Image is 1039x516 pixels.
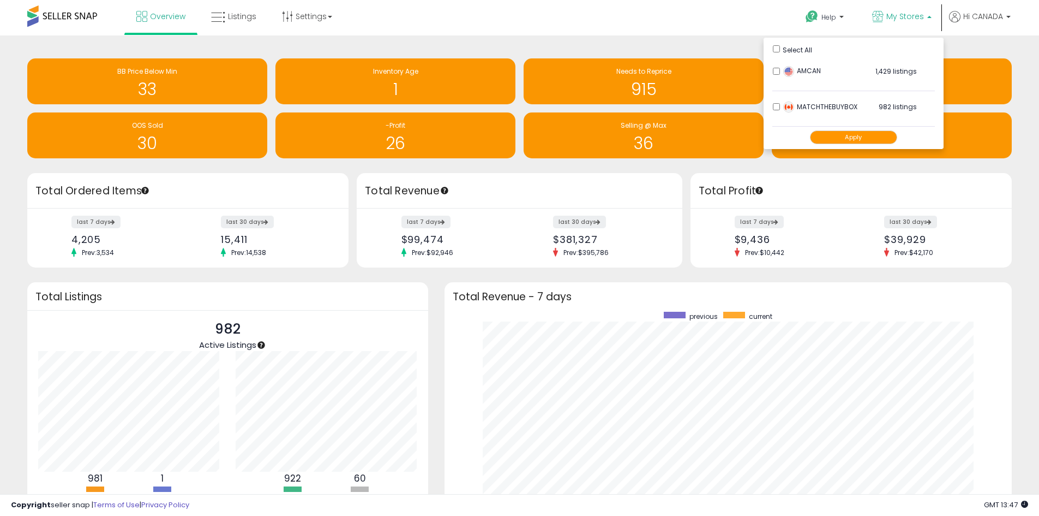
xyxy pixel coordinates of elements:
h1: 33 [33,80,262,98]
span: Prev: $92,946 [406,248,459,257]
a: Selling @ Max 36 [524,112,764,158]
b: 981 [88,472,103,485]
strong: Copyright [11,500,51,510]
h1: 168 [777,134,1006,152]
span: Prev: $42,170 [889,248,939,257]
span: 2025-08-12 13:47 GMT [984,500,1028,510]
label: last 30 days [553,216,606,228]
a: Help [797,2,855,35]
span: 1,429 listings [875,67,917,76]
div: $381,327 [553,234,663,245]
div: $99,474 [401,234,512,245]
span: Active Listings [199,339,256,351]
span: Help [821,13,836,22]
label: last 7 days [401,216,451,228]
span: MATCHTHEBUYBOX [783,102,857,111]
img: canada.png [783,102,794,112]
b: 1 [161,472,164,485]
span: Selling @ Max [621,121,666,130]
div: Tooltip anchor [754,186,764,195]
span: Needs to Reprice [616,67,671,76]
h3: Total Listings [35,293,420,301]
span: BB Price Below Min [117,67,177,76]
span: previous [689,312,718,321]
span: OOS Sold [132,121,163,130]
i: Get Help [805,10,819,23]
span: Prev: $10,442 [740,248,790,257]
h1: 30 [33,134,262,152]
span: Hi CANADA [963,11,1003,22]
a: OOS Sold 30 [27,112,267,158]
a: Terms of Use [93,500,140,510]
a: Privacy Policy [141,500,189,510]
span: -Profit [386,121,405,130]
span: 982 listings [879,102,917,111]
span: current [749,312,772,321]
p: 982 [199,319,256,340]
a: Hi CANADA [949,11,1011,35]
label: last 30 days [884,216,937,228]
a: BB Price Below Min 33 [27,58,267,104]
span: Select All [783,45,812,55]
div: Tooltip anchor [256,340,266,350]
div: 15,411 [221,234,329,245]
b: 60 [354,472,366,485]
h1: 26 [281,134,510,152]
div: seller snap | | [11,500,189,511]
h1: 915 [529,80,758,98]
h3: Total Revenue [365,183,674,199]
label: last 30 days [221,216,274,228]
h3: Total Profit [699,183,1004,199]
span: Prev: 3,534 [76,248,119,257]
span: Prev: 14,538 [226,248,272,257]
label: last 7 days [71,216,121,228]
label: last 7 days [735,216,784,228]
span: Inventory Age [373,67,418,76]
div: Tooltip anchor [140,186,150,195]
div: $9,436 [735,234,843,245]
h1: 36 [529,134,758,152]
b: 922 [284,472,301,485]
span: My Stores [886,11,924,22]
div: Tooltip anchor [440,186,449,195]
span: Listings [228,11,256,22]
h3: Total Ordered Items [35,183,340,199]
img: usa.png [783,66,794,77]
span: Overview [150,11,185,22]
span: AMCAN [783,66,821,75]
a: Needs to Reprice 915 [524,58,764,104]
div: 4,205 [71,234,180,245]
button: Apply [810,131,897,144]
h1: 1 [281,80,510,98]
div: $39,929 [884,234,993,245]
h3: Total Revenue - 7 days [453,293,1004,301]
a: Inventory Age 1 [275,58,515,104]
span: Prev: $395,786 [558,248,614,257]
a: -Profit 26 [275,112,515,158]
